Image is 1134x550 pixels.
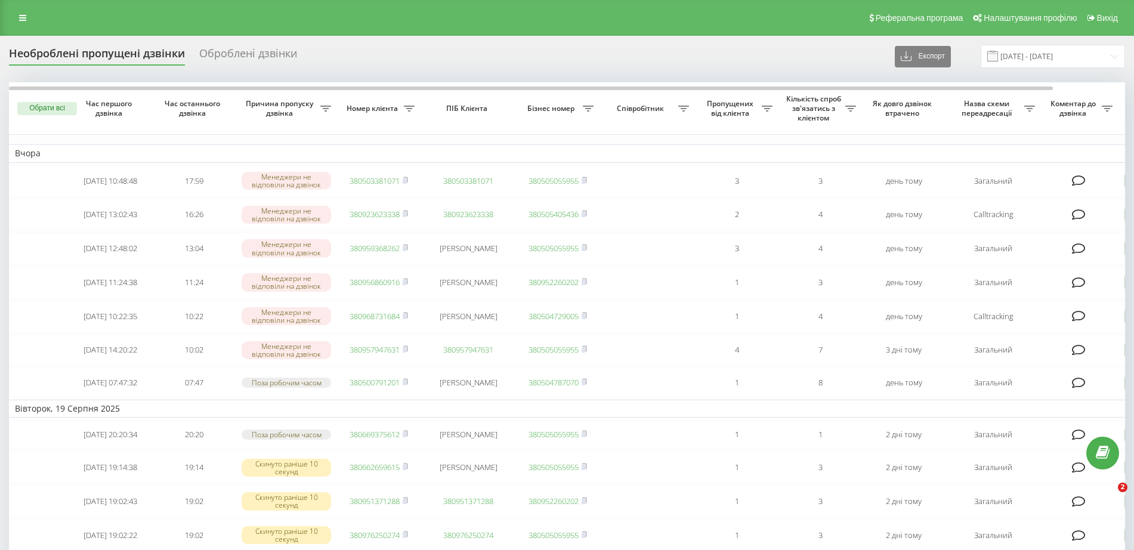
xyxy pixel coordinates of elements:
[421,452,516,483] td: [PERSON_NAME]
[242,378,331,388] div: Поза робочим часом
[443,530,493,540] a: 380976250274
[350,175,400,186] a: 380503381071
[1118,483,1127,492] span: 2
[945,267,1041,298] td: Загальний
[242,273,331,291] div: Менеджери не відповіли на дзвінок
[695,452,778,483] td: 1
[778,267,862,298] td: 3
[242,459,331,477] div: Скинуто раніше 10 секунд
[529,377,579,388] a: 380504787070
[945,165,1041,197] td: Загальний
[876,13,963,23] span: Реферальна програма
[862,368,945,397] td: день тому
[529,311,579,322] a: 380504729005
[872,99,936,118] span: Як довго дзвінок втрачено
[862,165,945,197] td: день тому
[529,277,579,288] a: 380952260202
[695,233,778,264] td: 3
[9,47,185,66] div: Необроблені пропущені дзвінки
[945,199,1041,230] td: Calltracking
[69,301,152,332] td: [DATE] 10:22:35
[945,368,1041,397] td: Загальний
[152,199,236,230] td: 16:26
[695,420,778,449] td: 1
[862,335,945,366] td: 3 дні тому
[69,233,152,264] td: [DATE] 12:48:02
[778,165,862,197] td: 3
[778,486,862,517] td: 3
[421,368,516,397] td: [PERSON_NAME]
[242,526,331,544] div: Скинуто раніше 10 секунд
[945,301,1041,332] td: Calltracking
[862,452,945,483] td: 2 дні тому
[242,492,331,510] div: Скинуто раніше 10 секунд
[242,206,331,224] div: Менеджери не відповіли на дзвінок
[69,335,152,366] td: [DATE] 14:20:22
[529,175,579,186] a: 380505055955
[951,99,1024,118] span: Назва схеми переадресації
[152,452,236,483] td: 19:14
[862,486,945,517] td: 2 дні тому
[431,104,506,113] span: ПІБ Клієнта
[862,267,945,298] td: день тому
[350,429,400,440] a: 380669375612
[78,99,143,118] span: Час першого дзвінка
[529,462,579,472] a: 380505055955
[778,368,862,397] td: 8
[862,233,945,264] td: день тому
[350,530,400,540] a: 380976250274
[695,165,778,197] td: 3
[69,267,152,298] td: [DATE] 11:24:38
[421,301,516,332] td: [PERSON_NAME]
[69,420,152,449] td: [DATE] 20:20:34
[421,420,516,449] td: [PERSON_NAME]
[152,368,236,397] td: 07:47
[343,104,404,113] span: Номер клієнта
[242,307,331,325] div: Менеджери не відповіли на дзвінок
[421,267,516,298] td: [PERSON_NAME]
[778,420,862,449] td: 1
[443,175,493,186] a: 380503381071
[69,368,152,397] td: [DATE] 07:47:32
[778,335,862,366] td: 7
[242,341,331,359] div: Менеджери не відповіли на дзвінок
[522,104,583,113] span: Бізнес номер
[152,335,236,366] td: 10:02
[152,165,236,197] td: 17:59
[529,530,579,540] a: 380505055955
[350,243,400,254] a: 380959368262
[69,452,152,483] td: [DATE] 19:14:38
[695,486,778,517] td: 1
[242,172,331,190] div: Менеджери не відповіли на дзвінок
[69,165,152,197] td: [DATE] 10:48:48
[862,420,945,449] td: 2 дні тому
[1047,99,1102,118] span: Коментар до дзвінка
[152,301,236,332] td: 10:22
[421,233,516,264] td: [PERSON_NAME]
[152,267,236,298] td: 11:24
[69,199,152,230] td: [DATE] 13:02:43
[778,199,862,230] td: 4
[695,301,778,332] td: 1
[945,233,1041,264] td: Загальний
[695,199,778,230] td: 2
[695,335,778,366] td: 4
[242,430,331,440] div: Поза робочим часом
[529,209,579,220] a: 380505405436
[350,311,400,322] a: 380968731684
[778,452,862,483] td: 3
[529,243,579,254] a: 380505055955
[350,377,400,388] a: 380500791201
[1097,13,1118,23] span: Вихід
[945,335,1041,366] td: Загальний
[350,462,400,472] a: 380662659615
[69,486,152,517] td: [DATE] 19:02:43
[152,233,236,264] td: 13:04
[695,267,778,298] td: 1
[529,344,579,355] a: 380505055955
[784,94,845,122] span: Кількість спроб зв'язатись з клієнтом
[443,209,493,220] a: 380923623338
[529,496,579,506] a: 380952260202
[242,239,331,257] div: Менеджери не відповіли на дзвінок
[443,496,493,506] a: 380951371288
